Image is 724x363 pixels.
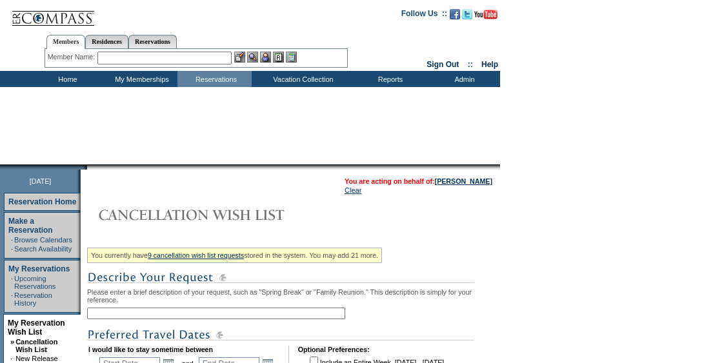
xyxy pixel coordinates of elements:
[87,164,88,170] img: blank.gif
[14,245,72,253] a: Search Availability
[427,60,459,69] a: Sign Out
[426,71,500,87] td: Admin
[11,275,13,290] td: ·
[234,52,245,63] img: b_edit.gif
[83,164,87,170] img: promoShadowLeftCorner.gif
[46,35,86,49] a: Members
[14,275,55,290] a: Upcoming Reservations
[87,248,382,263] div: You currently have stored in the system. You may add 21 more.
[352,71,426,87] td: Reports
[87,202,345,228] img: Cancellation Wish List
[298,346,370,353] b: Optional Preferences:
[11,245,13,253] td: ·
[148,251,244,259] a: 9 cancellation wish list requests
[273,52,284,63] img: Reservations
[14,236,72,244] a: Browse Calendars
[474,13,498,21] a: Subscribe to our YouTube Channel
[128,35,177,48] a: Reservations
[88,346,213,353] b: I would like to stay sometime between
[345,177,492,185] span: You are acting on behalf of:
[474,10,498,19] img: Subscribe to our YouTube Channel
[252,71,352,87] td: Vacation Collection
[29,71,103,87] td: Home
[286,52,297,63] img: b_calculator.gif
[462,9,472,19] img: Follow us on Twitter
[462,13,472,21] a: Follow us on Twitter
[450,13,460,21] a: Become our fan on Facebook
[8,217,53,235] a: Make a Reservation
[11,236,13,244] td: ·
[11,291,13,307] td: ·
[85,35,128,48] a: Residences
[247,52,258,63] img: View
[260,52,271,63] img: Impersonate
[435,177,492,185] a: [PERSON_NAME]
[450,9,460,19] img: Become our fan on Facebook
[15,338,57,353] a: Cancellation Wish List
[401,8,447,23] td: Follow Us ::
[30,177,52,185] span: [DATE]
[345,186,361,194] a: Clear
[8,319,65,337] a: My Reservation Wish List
[8,197,76,206] a: Reservation Home
[48,52,97,63] div: Member Name:
[103,71,177,87] td: My Memberships
[481,60,498,69] a: Help
[10,338,14,346] b: »
[8,264,70,273] a: My Reservations
[468,60,473,69] span: ::
[14,291,52,307] a: Reservation History
[177,71,252,87] td: Reservations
